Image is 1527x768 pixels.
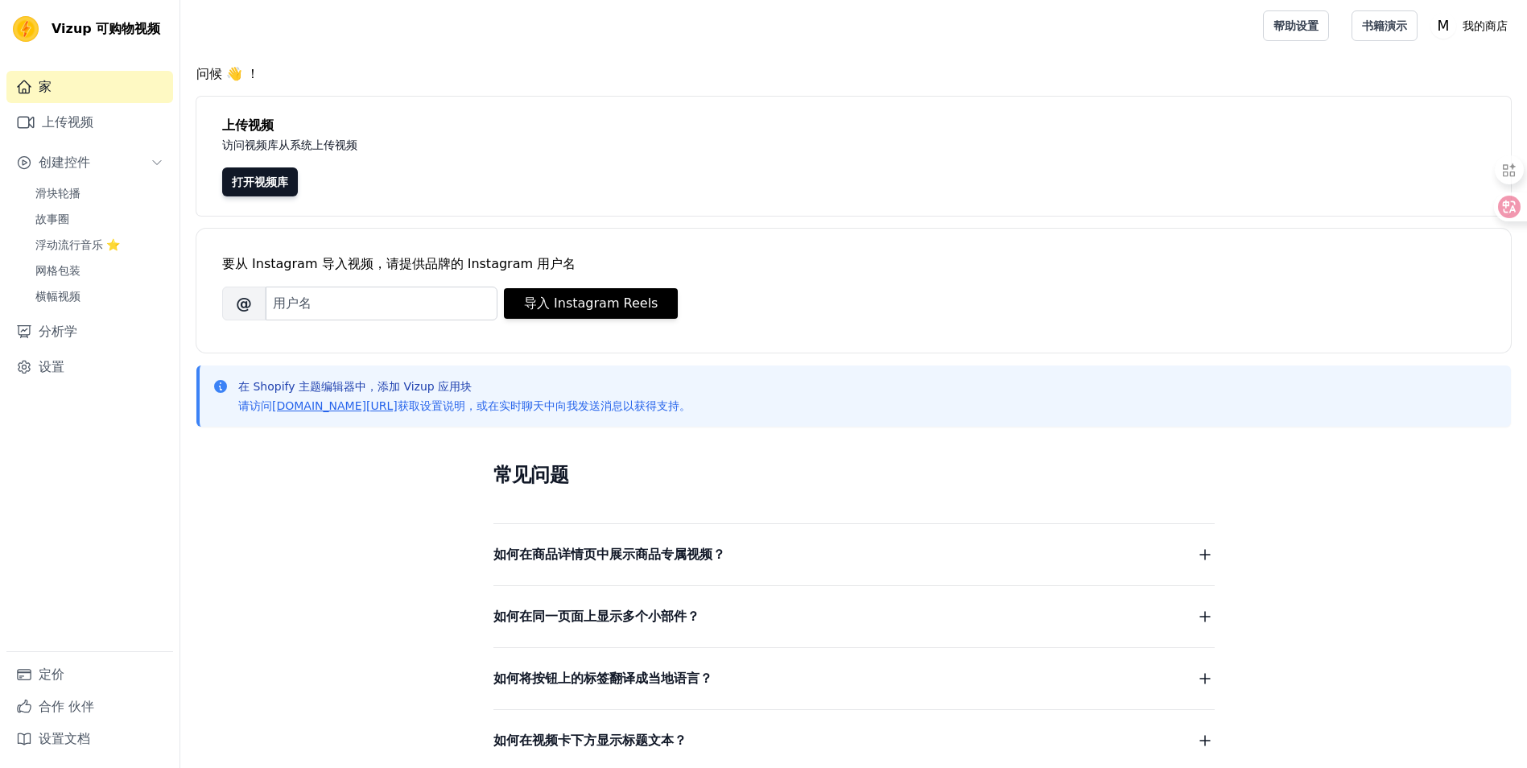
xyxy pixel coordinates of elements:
[222,116,1485,135] h4: 上传视频
[35,288,80,304] span: 横幅视频
[6,351,173,383] a: 设置
[39,665,64,684] font: 定价
[35,185,80,201] span: 滑块轮播
[39,697,94,716] font: 合作 伙伴
[39,322,77,341] font: 分析学
[39,357,64,377] font: 设置
[493,543,725,566] span: 如何在商品详情页中展示商品专属视频？
[222,287,266,320] span: @
[493,605,700,628] span: 如何在同一页面上显示多个小部件？
[6,106,173,138] a: 上传视频
[26,285,173,308] a: 横幅视频
[26,182,173,204] a: 滑块轮播
[35,211,69,227] span: 故事圈
[272,399,398,412] a: [DOMAIN_NAME][URL]
[39,153,90,172] span: 创建控件
[493,729,687,752] span: 如何在视频卡下方显示标题文本？
[222,135,943,155] p: 访问视频库从系统上传视频
[266,287,497,320] input: 用户名
[196,64,1511,84] h4: 问候 👋 ！
[493,543,1215,566] button: 如何在商品详情页中展示商品专属视频？
[222,167,298,196] a: 打开视频库
[52,19,160,39] span: Vizup 可购物视频
[493,605,1215,628] button: 如何在同一页面上显示多个小部件？
[493,667,712,690] span: 如何将按钮上的标签翻译成当地语言？
[504,288,678,319] button: 导入 Instagram Reels
[6,659,173,691] a: 定价
[6,147,173,179] button: 创建控件
[1263,10,1329,41] a: 帮助设置
[6,71,173,103] a: 家
[222,254,1485,274] div: 要从 Instagram 导入视频，请提供品牌的 Instagram 用户名
[524,294,658,313] font: 导入 Instagram Reels
[6,723,173,755] a: 设置文档
[1438,18,1450,34] text: M
[26,208,173,230] a: 故事圈
[1352,10,1418,41] a: 书籍演示
[6,691,173,723] a: 合作 伙伴
[238,398,691,414] p: 请访问 获取设置说明，或在实时聊天中向我发送消息以获得支持。
[1456,11,1514,40] p: 我的商店
[39,729,90,749] font: 设置文档
[26,233,173,256] a: 浮动流行音乐 ⭐
[6,316,173,348] a: 分析学
[42,113,93,132] font: 上传视频
[1430,11,1514,40] button: M 我的商店
[39,77,52,97] font: 家
[13,16,39,42] img: 可视化
[26,259,173,282] a: 网格包装
[238,378,691,394] p: 在 Shopify 主题编辑器中，添加 Vizup 应用块
[35,262,80,279] span: 网格包装
[493,459,1215,491] h2: 常见问题
[493,729,1215,752] button: 如何在视频卡下方显示标题文本？
[35,237,120,253] span: 浮动流行音乐 ⭐
[493,667,1215,690] button: 如何将按钮上的标签翻译成当地语言？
